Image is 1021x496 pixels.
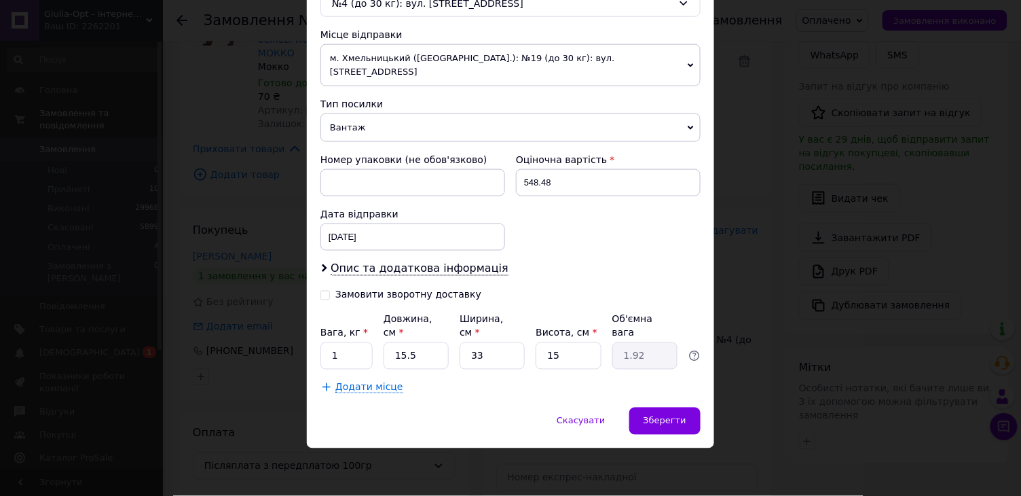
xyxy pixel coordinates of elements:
div: Номер упаковки (не обов'язково) [320,153,505,166]
span: Місце відправки [320,29,403,40]
div: Оціночна вартість [516,153,701,166]
label: Висота, см [536,327,597,338]
span: Скасувати [557,416,605,426]
label: Довжина, см [384,314,432,338]
label: Вага, кг [320,327,368,338]
span: Вантаж [320,113,701,142]
span: м. Хмельницький ([GEOGRAPHIC_DATA].): №19 (до 30 кг): вул. [STREET_ADDRESS] [320,44,701,86]
span: Опис та додаткова інформація [331,262,508,276]
div: Об'ємна вага [612,313,677,340]
span: Тип посилки [320,99,383,109]
div: Замовити зворотну доставку [335,289,481,301]
span: Додати місце [335,382,403,393]
label: Ширина, см [460,314,503,338]
div: Дата відправки [320,207,505,221]
span: Зберегти [644,416,686,426]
